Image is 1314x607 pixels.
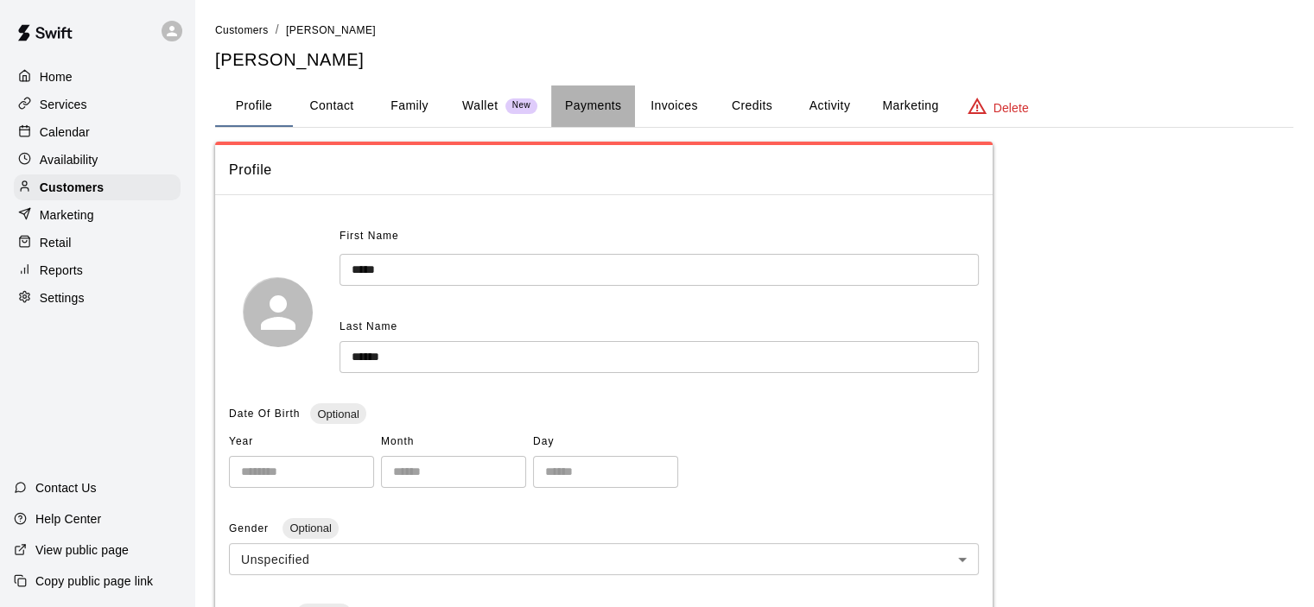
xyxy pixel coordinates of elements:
a: Services [14,92,181,117]
span: Gender [229,522,272,534]
p: Wallet [462,97,498,115]
p: Reports [40,262,83,279]
button: Profile [215,85,293,127]
p: Customers [40,179,104,196]
p: Retail [40,234,72,251]
p: Help Center [35,510,101,528]
span: [PERSON_NAME] [286,24,376,36]
a: Calendar [14,119,181,145]
nav: breadcrumb [215,21,1293,40]
a: Settings [14,285,181,311]
button: Invoices [635,85,713,127]
p: Delete [993,99,1029,117]
button: Marketing [868,85,952,127]
span: New [505,100,537,111]
p: Services [40,96,87,113]
button: Family [371,85,448,127]
div: Unspecified [229,543,979,575]
span: Year [229,428,374,456]
a: Customers [14,174,181,200]
p: Availability [40,151,98,168]
span: Customers [215,24,269,36]
button: Contact [293,85,371,127]
a: Customers [215,22,269,36]
span: Month [381,428,526,456]
h5: [PERSON_NAME] [215,48,1293,72]
span: Last Name [340,320,397,332]
span: Day [533,428,678,456]
p: Marketing [40,206,94,224]
a: Home [14,64,181,90]
a: Marketing [14,202,181,228]
p: Contact Us [35,479,97,496]
p: Calendar [40,123,90,141]
span: Profile [229,159,979,181]
span: Optional [282,522,338,534]
p: Settings [40,289,85,307]
span: First Name [340,223,399,250]
li: / [276,21,279,39]
p: Home [40,68,73,85]
span: Optional [310,408,365,420]
a: Retail [14,230,181,256]
button: Activity [790,85,868,127]
button: Credits [713,85,790,127]
span: Date Of Birth [229,408,300,420]
button: Payments [551,85,635,127]
a: Availability [14,147,181,173]
p: View public page [35,541,129,559]
a: Reports [14,257,181,283]
p: Copy public page link [35,572,153,590]
div: basic tabs example [215,85,1293,127]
